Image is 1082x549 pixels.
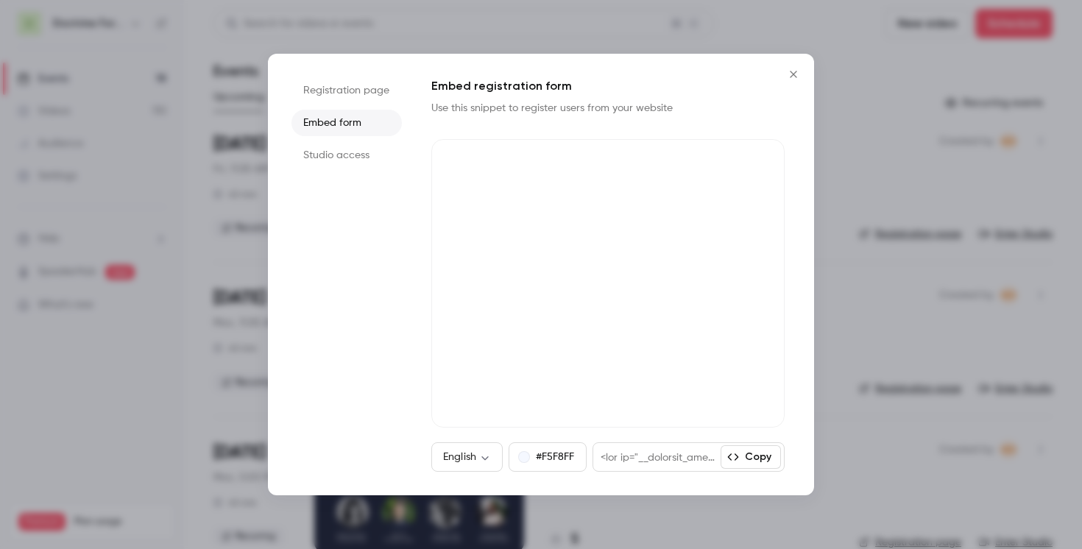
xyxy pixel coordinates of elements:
li: Embed form [291,110,402,136]
iframe: Contrast registration form [431,139,785,428]
button: Close [779,60,808,89]
button: #F5F8FF [509,442,587,472]
li: Registration page [291,77,402,104]
p: Use this snippet to register users from your website [431,101,696,116]
h1: Embed registration form [431,77,785,95]
li: Studio access [291,142,402,169]
button: Copy [721,445,781,469]
div: <lor ip="__dolorsit_ametconsecte_a3e79s5d-e552-9425-87t0-7i00u425l457" etdol="magna: 886%; aliqua... [593,443,721,471]
div: English [431,450,503,464]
